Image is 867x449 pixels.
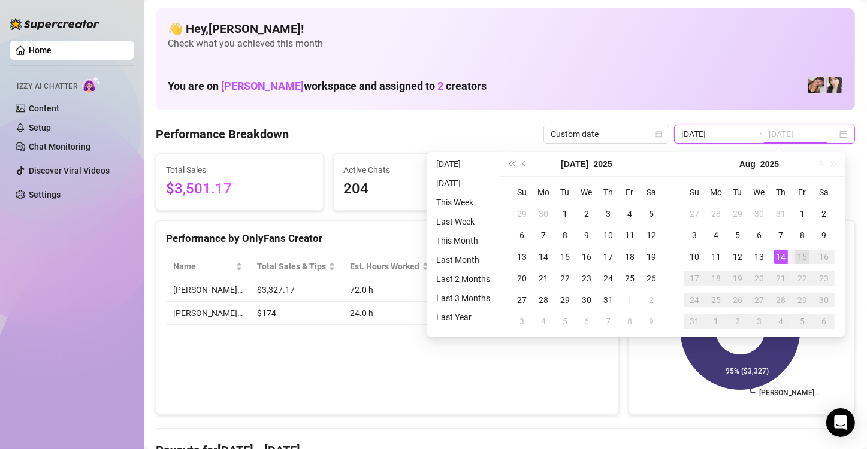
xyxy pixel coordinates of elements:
[760,152,779,176] button: Choose a year
[817,271,831,286] div: 23
[601,314,615,329] div: 7
[705,311,727,332] td: 2025-09-01
[641,224,662,246] td: 2025-07-12
[576,311,597,332] td: 2025-08-06
[558,207,572,221] div: 1
[576,181,597,203] th: We
[709,228,723,242] div: 4
[808,77,824,93] img: Christina
[792,224,813,246] td: 2025-08-08
[533,224,554,246] td: 2025-07-07
[730,228,745,242] div: 5
[166,178,313,201] span: $3,501.17
[166,255,250,278] th: Name
[515,207,529,221] div: 29
[576,289,597,311] td: 2025-07-30
[795,228,809,242] div: 8
[576,268,597,289] td: 2025-07-23
[221,80,304,92] span: [PERSON_NAME]
[770,311,792,332] td: 2025-09-04
[748,203,770,224] td: 2025-07-30
[597,224,619,246] td: 2025-07-10
[511,311,533,332] td: 2025-08-03
[795,250,809,264] div: 15
[684,203,705,224] td: 2025-07-27
[601,207,615,221] div: 3
[817,228,831,242] div: 9
[579,293,594,307] div: 30
[748,289,770,311] td: 2025-08-27
[826,408,855,437] div: Open Intercom Messenger
[554,311,576,332] td: 2025-08-05
[601,250,615,264] div: 17
[817,293,831,307] div: 30
[533,311,554,332] td: 2025-08-04
[561,152,588,176] button: Choose a month
[795,271,809,286] div: 22
[727,246,748,268] td: 2025-08-12
[515,228,529,242] div: 6
[705,203,727,224] td: 2025-07-28
[769,128,837,141] input: End date
[748,181,770,203] th: We
[558,293,572,307] div: 29
[792,268,813,289] td: 2025-08-22
[774,314,788,329] div: 4
[681,128,750,141] input: Start date
[29,45,52,55] a: Home
[687,250,702,264] div: 10
[29,190,61,199] a: Settings
[515,314,529,329] div: 3
[511,224,533,246] td: 2025-07-06
[795,293,809,307] div: 29
[431,176,495,190] li: [DATE]
[576,203,597,224] td: 2025-07-02
[431,291,495,305] li: Last 3 Months
[511,268,533,289] td: 2025-07-20
[558,250,572,264] div: 15
[752,314,766,329] div: 3
[705,181,727,203] th: Mo
[515,293,529,307] div: 27
[623,228,637,242] div: 11
[579,271,594,286] div: 23
[739,152,756,176] button: Choose a month
[727,268,748,289] td: 2025-08-19
[623,271,637,286] div: 25
[558,314,572,329] div: 5
[748,268,770,289] td: 2025-08-20
[554,181,576,203] th: Tu
[641,268,662,289] td: 2025-07-26
[813,268,835,289] td: 2025-08-23
[813,203,835,224] td: 2025-08-02
[792,289,813,311] td: 2025-08-29
[813,289,835,311] td: 2025-08-30
[619,289,641,311] td: 2025-08-01
[730,314,745,329] div: 2
[511,246,533,268] td: 2025-07-13
[754,129,764,139] span: to
[705,289,727,311] td: 2025-08-25
[774,271,788,286] div: 21
[770,203,792,224] td: 2025-07-31
[551,125,662,143] span: Custom date
[641,289,662,311] td: 2025-08-02
[770,181,792,203] th: Th
[619,224,641,246] td: 2025-07-11
[597,289,619,311] td: 2025-07-31
[684,289,705,311] td: 2025-08-24
[17,81,77,92] span: Izzy AI Chatter
[727,289,748,311] td: 2025-08-26
[770,246,792,268] td: 2025-08-14
[752,207,766,221] div: 30
[619,203,641,224] td: 2025-07-04
[752,250,766,264] div: 13
[431,310,495,324] li: Last Year
[437,80,443,92] span: 2
[10,18,99,30] img: logo-BBDzfeDw.svg
[709,271,723,286] div: 18
[687,271,702,286] div: 17
[257,260,326,273] span: Total Sales & Tips
[343,163,491,177] span: Active Chats
[684,224,705,246] td: 2025-08-03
